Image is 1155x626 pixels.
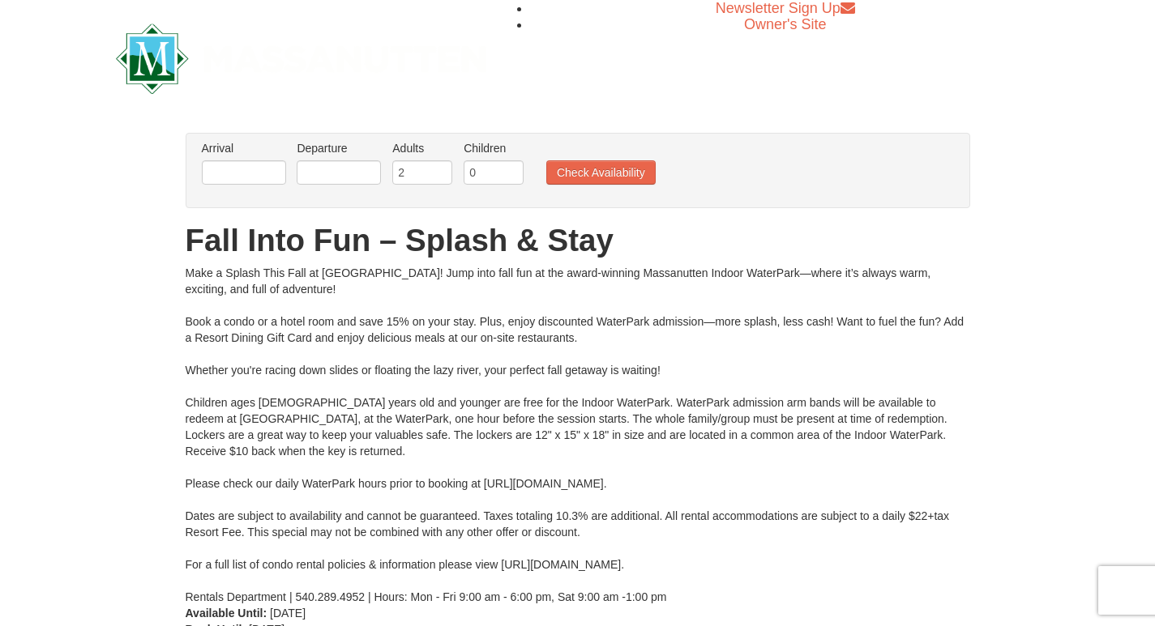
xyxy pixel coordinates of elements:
button: Check Availability [546,160,656,185]
label: Departure [297,140,381,156]
div: Make a Splash This Fall at [GEOGRAPHIC_DATA]! Jump into fall fun at the award-winning Massanutten... [186,265,970,605]
a: Owner's Site [744,16,826,32]
h1: Fall Into Fun – Splash & Stay [186,224,970,257]
a: Massanutten Resort [116,37,487,75]
img: Massanutten Resort Logo [116,23,487,94]
strong: Available Until: [186,607,267,620]
label: Children [464,140,524,156]
span: [DATE] [270,607,306,620]
label: Arrival [202,140,286,156]
label: Adults [392,140,452,156]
